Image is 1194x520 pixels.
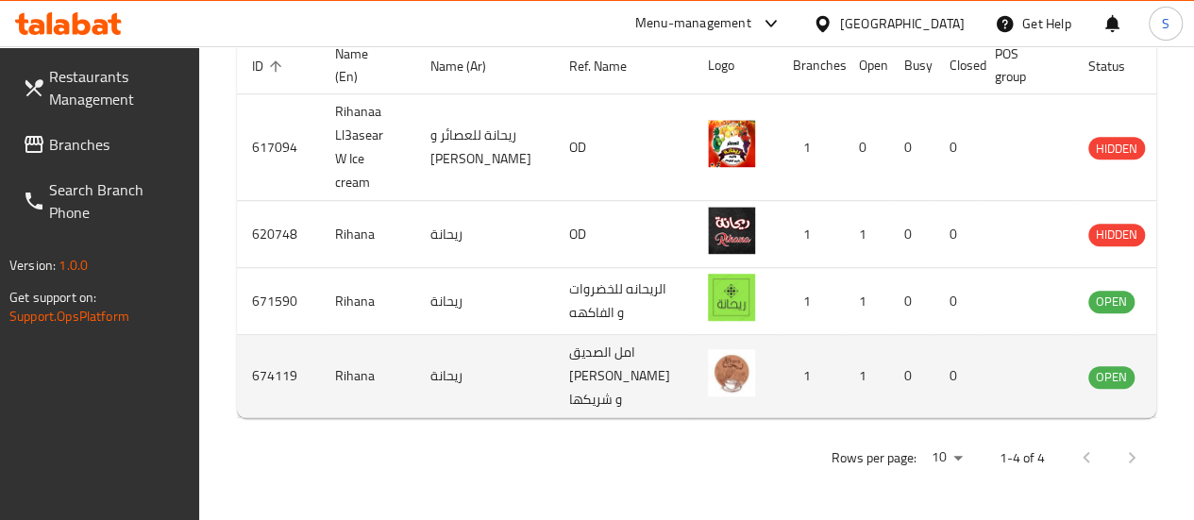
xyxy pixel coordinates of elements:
[335,42,393,88] span: Name (En)
[320,335,415,418] td: Rihana
[934,268,980,335] td: 0
[778,335,844,418] td: 1
[778,37,844,94] th: Branches
[708,120,755,167] img: Rihanaa Ll3asear W Ice cream
[1162,13,1169,34] span: S
[320,268,415,335] td: Rihana
[8,167,199,235] a: Search Branch Phone
[1088,291,1135,313] div: OPEN
[237,201,320,268] td: 620748
[889,37,934,94] th: Busy
[8,54,199,122] a: Restaurants Management
[934,37,980,94] th: Closed
[554,94,693,201] td: OD
[237,94,320,201] td: 617094
[1000,446,1045,470] p: 1-4 of 4
[237,335,320,418] td: 674119
[9,304,129,328] a: Support.OpsPlatform
[320,94,415,201] td: Rihanaa Ll3asear W Ice cream
[844,94,889,201] td: 0
[1088,137,1145,159] div: HIDDEN
[9,253,56,277] span: Version:
[635,12,751,35] div: Menu-management
[778,94,844,201] td: 1
[1088,291,1135,312] span: OPEN
[49,65,184,110] span: Restaurants Management
[49,178,184,224] span: Search Branch Phone
[889,201,934,268] td: 0
[569,55,651,77] span: Ref. Name
[924,444,969,472] div: Rows per page:
[693,37,778,94] th: Logo
[415,268,554,335] td: ريحانة
[237,268,320,335] td: 671590
[415,94,554,201] td: ريحانة للعصائر و [PERSON_NAME]
[1088,224,1145,246] div: HIDDEN
[9,285,96,310] span: Get support on:
[889,268,934,335] td: 0
[415,201,554,268] td: ريحانة
[934,335,980,418] td: 0
[554,201,693,268] td: OD
[1088,138,1145,159] span: HIDDEN
[1088,224,1145,245] span: HIDDEN
[415,335,554,418] td: ريحانة
[1088,55,1150,77] span: Status
[934,201,980,268] td: 0
[1088,366,1135,388] span: OPEN
[778,201,844,268] td: 1
[889,335,934,418] td: 0
[832,446,917,470] p: Rows per page:
[778,268,844,335] td: 1
[430,55,511,77] span: Name (Ar)
[1088,366,1135,389] div: OPEN
[844,201,889,268] td: 1
[708,274,755,321] img: Rihana
[844,335,889,418] td: 1
[844,37,889,94] th: Open
[320,201,415,268] td: Rihana
[554,335,693,418] td: امل الصديق [PERSON_NAME] و شريكها
[8,122,199,167] a: Branches
[995,42,1051,88] span: POS group
[708,207,755,254] img: Rihana
[840,13,965,34] div: [GEOGRAPHIC_DATA]
[252,55,288,77] span: ID
[844,268,889,335] td: 1
[59,253,88,277] span: 1.0.0
[49,133,184,156] span: Branches
[554,268,693,335] td: الريحانه للخضروات و الفاكهه
[889,94,934,201] td: 0
[708,349,755,396] img: Rihana
[934,94,980,201] td: 0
